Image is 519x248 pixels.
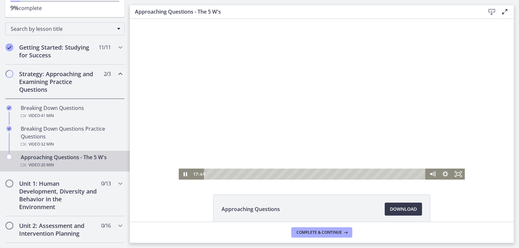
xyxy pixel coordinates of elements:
[309,150,322,161] button: Show settings menu
[21,153,122,169] div: Approaching Questions - The 5 W's
[135,8,475,16] h3: Approaching Questions - The 5 W's
[101,180,111,187] span: 0 / 13
[99,43,111,51] span: 11 / 11
[21,161,122,169] div: Video
[21,125,122,148] div: Breaking Down Questions Practice Questions
[222,205,280,213] span: Approaching Questions
[296,150,309,161] button: Mute
[21,112,122,120] div: Video
[10,4,19,12] span: 9%
[19,222,98,237] h2: Unit 2: Assessment and Intervention Planning
[101,222,111,230] span: 0 / 16
[40,161,54,169] span: · 20 min
[104,70,111,78] span: 2 / 3
[40,140,54,148] span: · 32 min
[291,227,352,238] button: Complete & continue
[130,19,514,180] iframe: Video Lesson
[21,140,122,148] div: Video
[21,104,122,120] div: Breaking Down Questions
[5,22,125,35] div: Search by lesson title
[390,205,417,213] span: Download
[10,4,119,12] p: complete
[6,126,12,131] i: Completed
[40,112,54,120] span: · 41 min
[296,230,342,235] span: Complete & continue
[11,25,114,32] span: Search by lesson title
[19,43,98,59] h2: Getting Started: Studying for Success
[6,105,12,111] i: Completed
[19,70,98,93] h2: Strategy: Approaching and Examining Practice Questions
[19,180,98,211] h2: Unit 1: Human Development, Diversity and Behavior in the Environment
[6,43,13,51] i: Completed
[322,150,335,161] button: Fullscreen
[385,203,422,216] a: Download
